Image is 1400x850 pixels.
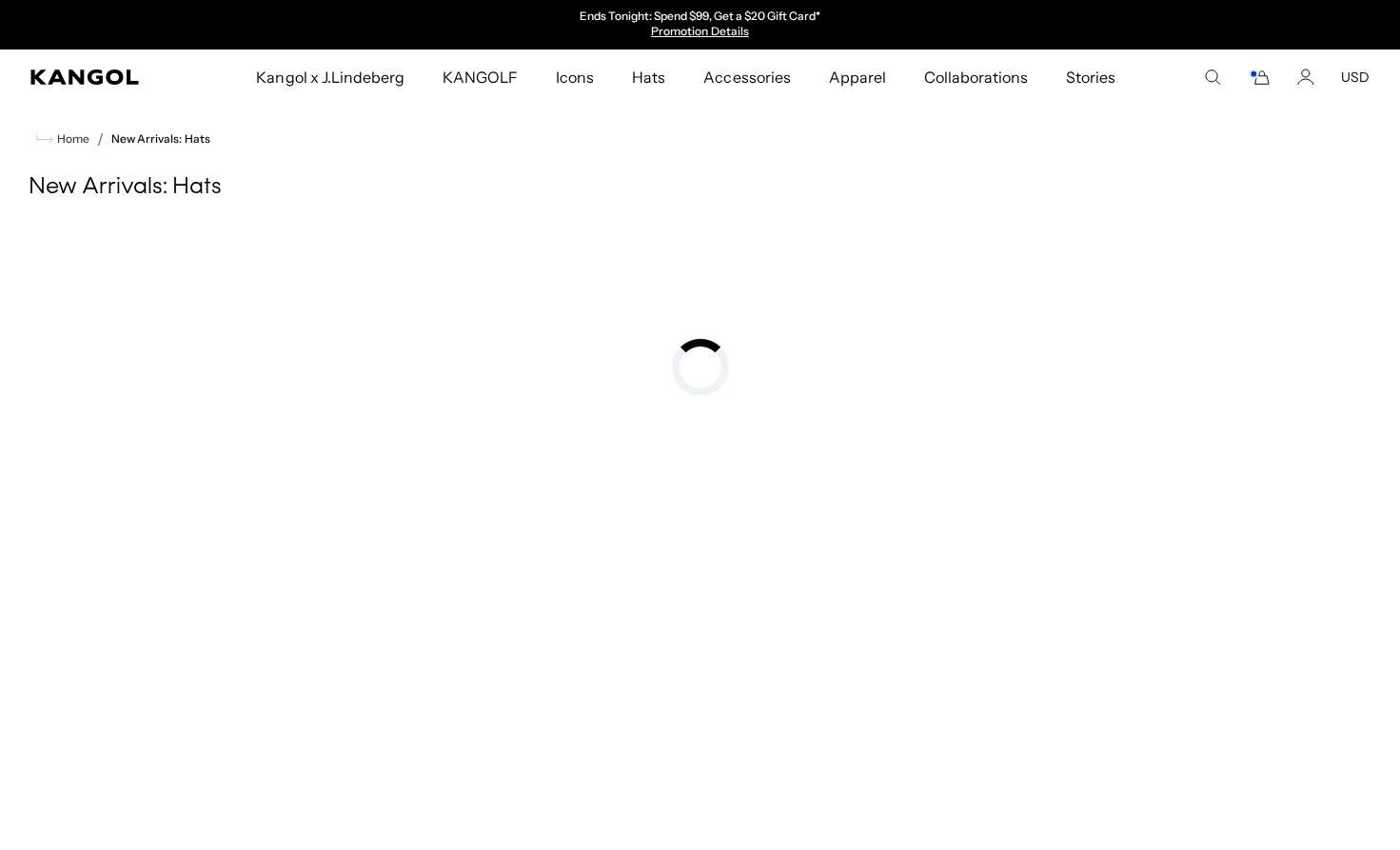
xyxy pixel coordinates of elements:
[684,49,809,105] a: Accessories
[905,49,1047,105] a: Collaborations
[1248,69,1271,86] button: Cart
[504,10,897,40] div: 1 of 2
[613,49,684,105] a: Hats
[1047,49,1134,105] a: Stories
[632,49,665,105] span: Hats
[504,10,897,40] slideshow-component: Announcement bar
[1341,69,1370,86] button: USD
[703,49,790,105] span: Accessories
[30,69,168,85] a: Kangol
[36,130,89,148] a: Home
[651,24,748,38] a: Promotion Details
[237,49,424,105] a: Kangol x J.Lindeberg
[443,49,518,105] span: KANGOLF
[580,10,820,25] p: Ends Tonight: Spend $99, Get a $20 Gift Card*
[53,132,89,146] span: Home
[29,173,1371,202] h1: New Arrivals: Hats
[556,49,594,105] span: Icons
[89,128,104,150] li: /
[1297,69,1314,86] a: Account
[810,49,905,105] a: Apparel
[256,49,404,105] span: Kangol x J.Lindeberg
[829,49,886,105] span: Apparel
[1066,49,1115,105] span: Stories
[924,49,1028,105] span: Collaborations
[424,49,537,105] a: KANGOLF
[111,132,210,146] a: New Arrivals: Hats
[537,49,613,105] a: Icons
[1204,69,1221,86] summary: Search here
[504,10,897,40] div: Announcement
